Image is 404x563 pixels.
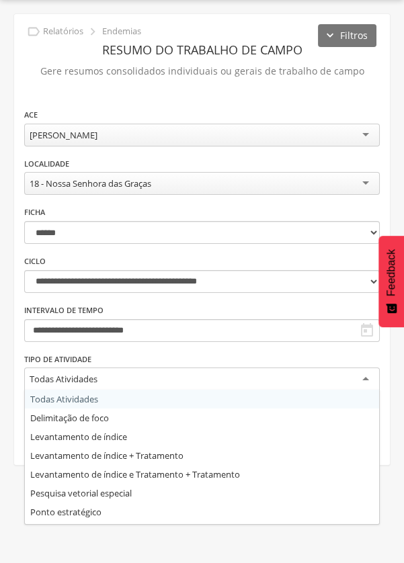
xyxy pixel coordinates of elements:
[24,305,104,316] label: Intervalo de Tempo
[24,62,380,81] p: Gere resumos consolidados individuais ou gerais de trabalho de campo
[30,373,97,385] div: Todas Atividades
[25,465,379,484] div: Levantamento de índice e Tratamento + Tratamento
[359,322,375,339] i: 
[24,256,46,267] label: Ciclo
[26,24,41,39] i: 
[24,354,91,365] label: Tipo de Atividade
[25,427,379,446] div: Levantamento de índice
[378,236,404,327] button: Feedback - Mostrar pesquisa
[25,484,379,503] div: Pesquisa vetorial especial
[25,390,379,408] div: Todas Atividades
[385,249,397,296] span: Feedback
[30,177,151,189] div: 18 - Nossa Senhora das Graças
[318,24,376,47] button: Filtros
[25,408,379,427] div: Delimitação de foco
[24,207,45,218] label: Ficha
[25,521,379,540] div: Tratamento
[30,129,97,141] div: [PERSON_NAME]
[25,446,379,465] div: Levantamento de índice + Tratamento
[25,503,379,521] div: Ponto estratégico
[24,38,380,62] header: Resumo do Trabalho de Campo
[24,159,69,169] label: Localidade
[85,24,100,39] i: 
[102,26,141,37] p: Endemias
[24,110,38,120] label: ACE
[43,26,83,37] p: Relatórios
